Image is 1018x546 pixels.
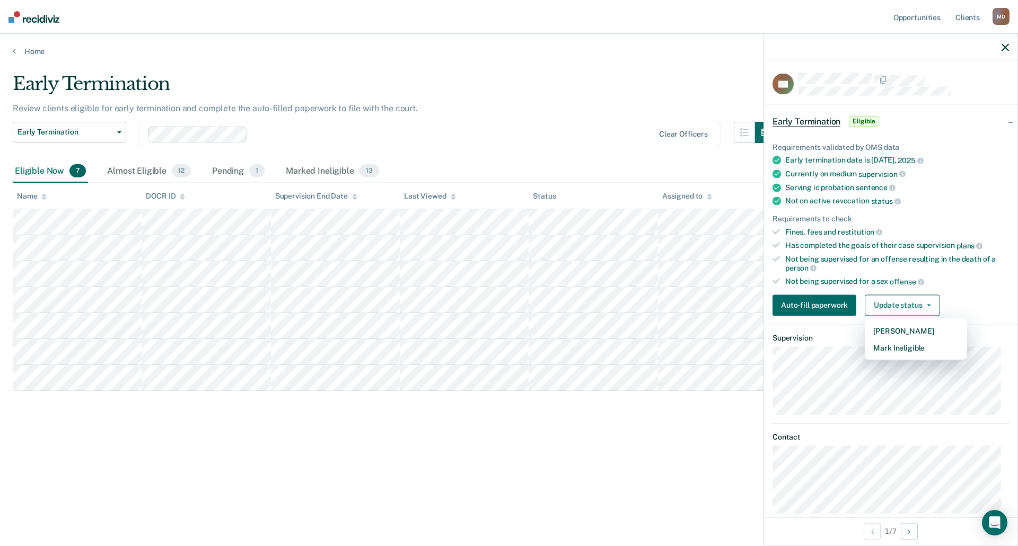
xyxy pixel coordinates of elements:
[982,510,1007,535] div: Open Intercom Messenger
[13,73,776,103] div: Early Termination
[993,8,1010,25] div: M D
[533,192,556,201] div: Status
[13,47,1005,56] a: Home
[901,523,918,540] button: Next Opportunity
[284,160,381,183] div: Marked Ineligible
[785,183,1009,192] div: Serving ic probation
[890,278,924,286] span: offense
[275,192,357,201] div: Supervision End Date
[13,103,418,113] p: Review clients eligible for early termination and complete the auto-filled paperwork to file with...
[359,164,379,178] span: 13
[69,164,86,178] span: 7
[838,228,882,236] span: restitution
[8,11,59,23] img: Recidiviz
[13,160,88,183] div: Eligible Now
[785,254,1009,272] div: Not being supervised for an offense resulting in the death of a
[773,333,1009,342] dt: Supervision
[773,433,1009,442] dt: Contact
[105,160,193,183] div: Almost Eligible
[773,294,856,316] button: Auto-fill paperwork
[210,160,267,183] div: Pending
[856,183,896,192] span: sentence
[871,197,901,205] span: status
[785,241,1009,250] div: Has completed the goals of their case supervision
[849,116,879,127] span: Eligible
[865,339,967,356] button: Mark Ineligible
[249,164,265,178] span: 1
[864,523,881,540] button: Previous Opportunity
[773,214,1009,223] div: Requirements to check
[785,156,1009,165] div: Early termination date is [DATE],
[785,196,1009,206] div: Not on active revocation
[659,130,708,139] div: Clear officers
[858,169,905,178] span: supervision
[662,192,712,201] div: Assigned to
[865,322,967,339] button: [PERSON_NAME]
[956,241,982,250] span: plans
[764,104,1017,138] div: Early TerminationEligible
[865,294,940,316] button: Update status
[898,156,923,165] span: 2025
[773,116,840,127] span: Early Termination
[785,277,1009,287] div: Not being supervised for a sex
[146,192,185,201] div: DOCR ID
[172,164,191,178] span: 12
[17,128,113,137] span: Early Termination
[785,264,817,272] span: person
[404,192,455,201] div: Last Viewed
[785,169,1009,179] div: Currently on medium
[785,227,1009,237] div: Fines, fees and
[773,294,861,316] a: Auto-fill paperwork
[764,517,1017,545] div: 1 / 7
[773,142,1009,151] div: Requirements validated by OMS data
[17,192,47,201] div: Name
